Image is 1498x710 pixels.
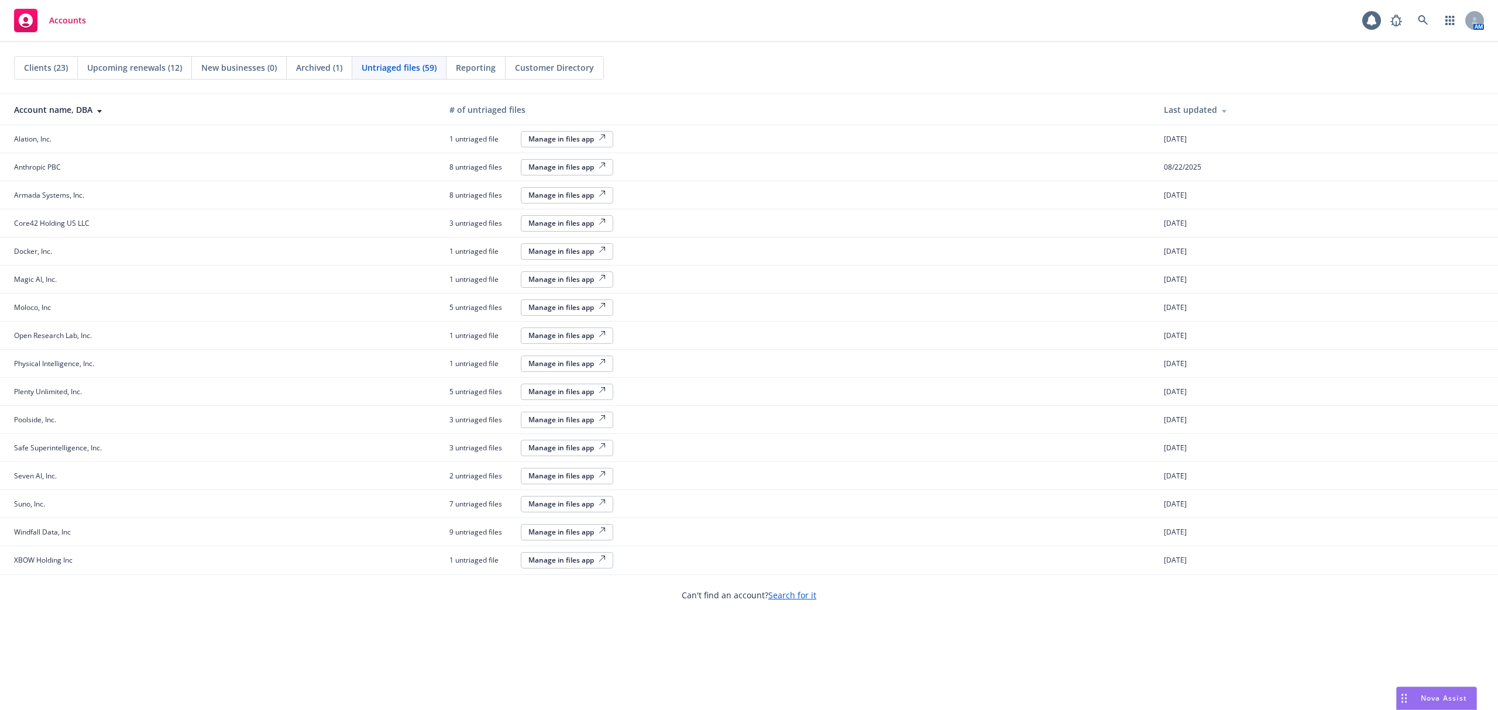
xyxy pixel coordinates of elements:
span: Reporting [456,61,496,74]
button: Manage in files app [521,243,613,260]
span: XBOW Holding Inc [14,555,73,565]
div: Manage in files app [528,387,606,397]
span: Docker, Inc. [14,246,52,256]
button: Manage in files app [521,215,613,232]
div: Manage in files app [528,302,606,312]
span: Poolside, Inc. [14,415,56,425]
span: Magic AI, Inc. [14,274,57,284]
span: Clients (23) [24,61,68,74]
button: Manage in files app [521,328,613,344]
span: [DATE] [1164,415,1187,425]
span: [DATE] [1164,246,1187,256]
span: 1 untriaged file [449,274,514,284]
div: Drag to move [1397,687,1411,709]
span: [DATE] [1164,387,1187,397]
span: 5 untriaged files [449,387,514,397]
span: [DATE] [1164,527,1187,537]
div: Manage in files app [528,471,606,481]
span: Accounts [49,16,86,25]
span: Plenty Unlimited, Inc. [14,387,82,397]
span: Upcoming renewals (12) [87,61,182,74]
div: Manage in files app [528,527,606,537]
div: Manage in files app [528,190,606,200]
a: Search [1411,9,1435,32]
a: Switch app [1438,9,1462,32]
span: 3 untriaged files [449,218,514,228]
button: Manage in files app [521,187,613,204]
div: Manage in files app [528,359,606,368]
button: Manage in files app [521,440,613,456]
span: 7 untriaged files [449,499,514,509]
button: Manage in files app [521,159,613,175]
div: Manage in files app [528,218,606,228]
span: [DATE] [1164,274,1187,284]
button: Manage in files app [521,271,613,288]
span: [DATE] [1164,359,1187,368]
span: 8 untriaged files [449,190,514,200]
span: Anthropic PBC [14,162,61,172]
span: [DATE] [1164,443,1187,453]
button: Manage in files app [521,496,613,512]
span: 3 untriaged files [449,415,514,425]
span: Nova Assist [1421,693,1467,703]
span: [DATE] [1164,302,1187,312]
span: [DATE] [1164,471,1187,481]
span: Armada Systems, Inc. [14,190,84,200]
span: 9 untriaged files [449,527,514,537]
div: Manage in files app [528,330,606,340]
button: Manage in files app [521,412,613,428]
span: Archived (1) [296,61,342,74]
span: 1 untriaged file [449,134,514,144]
span: Can't find an account? [682,589,816,601]
span: [DATE] [1164,134,1187,144]
span: 8 untriaged files [449,162,514,172]
span: [DATE] [1164,499,1187,509]
span: [DATE] [1164,330,1187,340]
a: Report a Bug [1384,9,1408,32]
span: 1 untriaged file [449,555,514,565]
div: Manage in files app [528,246,606,256]
div: Last updated [1164,104,1489,116]
span: Physical Intelligence, Inc. [14,359,94,368]
div: Account name, DBA [14,104,431,116]
span: Customer Directory [515,61,594,74]
span: 08/22/2025 [1164,162,1201,172]
span: 2 untriaged files [449,471,514,481]
button: Manage in files app [521,384,613,400]
span: Alation, Inc. [14,134,51,144]
div: Manage in files app [528,415,606,425]
span: Moloco, Inc [14,302,51,312]
button: Manage in files app [521,356,613,372]
span: Windfall Data, Inc [14,527,71,537]
div: Manage in files app [528,499,606,509]
a: Search for it [768,590,816,601]
span: Suno, Inc. [14,499,45,509]
a: Accounts [9,4,91,37]
span: Seven AI, Inc. [14,471,57,481]
span: 3 untriaged files [449,443,514,453]
div: Manage in files app [528,443,606,453]
div: Manage in files app [528,555,606,565]
button: Manage in files app [521,299,613,316]
div: Manage in files app [528,134,606,144]
span: 5 untriaged files [449,302,514,312]
button: Manage in files app [521,131,613,147]
button: Manage in files app [521,552,613,568]
span: 1 untriaged file [449,359,514,368]
button: Manage in files app [521,524,613,540]
div: Manage in files app [528,274,606,284]
div: # of untriaged files [449,104,1145,116]
span: New businesses (0) [201,61,277,74]
button: Manage in files app [521,468,613,484]
span: 1 untriaged file [449,330,514,340]
button: Nova Assist [1396,687,1477,710]
span: Core42 Holding US LLC [14,218,90,228]
span: Open Research Lab, Inc. [14,330,92,340]
span: Safe Superintelligence, Inc. [14,443,102,453]
span: [DATE] [1164,218,1187,228]
span: Untriaged files (59) [362,61,437,74]
span: 1 untriaged file [449,246,514,256]
span: [DATE] [1164,190,1187,200]
span: [DATE] [1164,555,1187,565]
div: Manage in files app [528,162,606,172]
